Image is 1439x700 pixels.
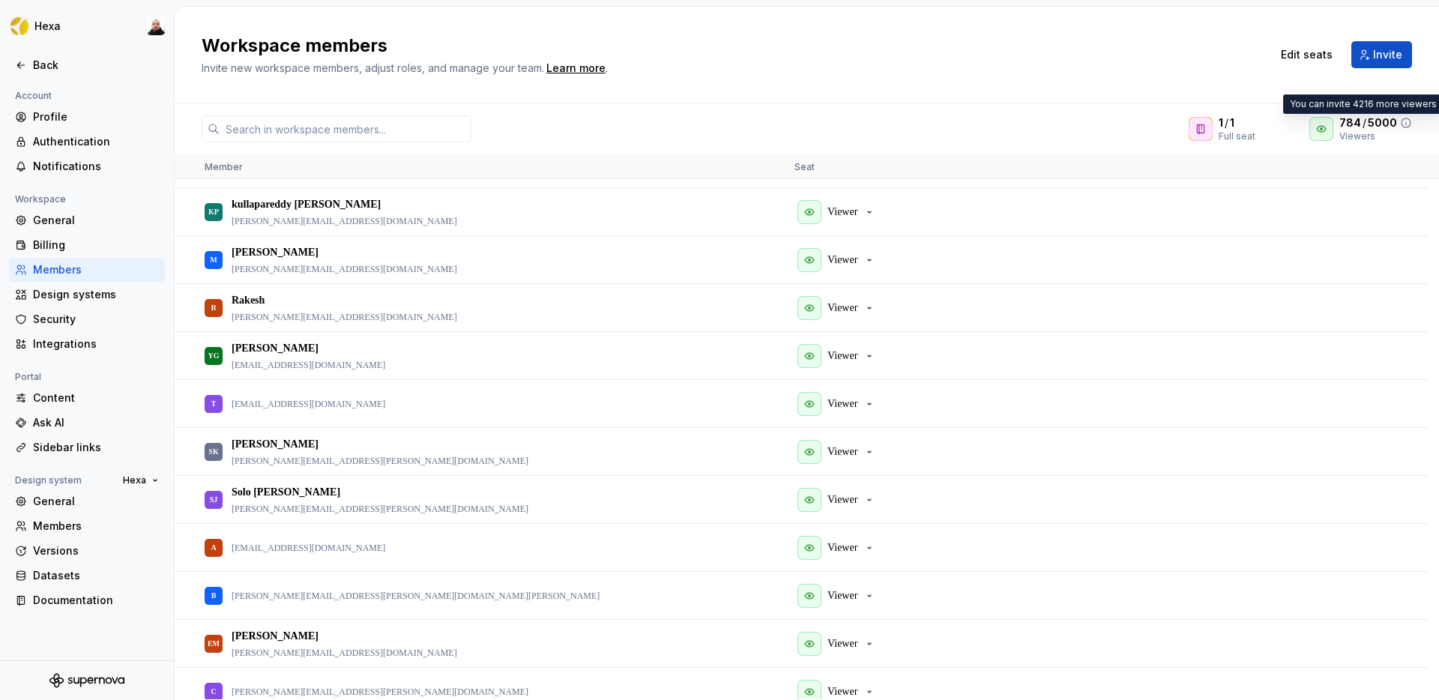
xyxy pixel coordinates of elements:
a: Design systems [9,283,165,307]
div: KP [208,197,219,226]
p: [PERSON_NAME][EMAIL_ADDRESS][DOMAIN_NAME] [232,311,457,323]
div: Members [33,262,159,277]
a: Billing [9,233,165,257]
div: Back [33,58,159,73]
button: Viewer [794,197,881,227]
div: A [211,533,216,562]
div: Billing [33,238,159,253]
p: Viewer [827,349,857,363]
a: Integrations [9,332,165,356]
p: [PERSON_NAME][EMAIL_ADDRESS][DOMAIN_NAME] [232,215,457,227]
button: Viewer [794,341,881,371]
p: [PERSON_NAME] [232,437,319,452]
div: Profile [33,109,159,124]
a: Authentication [9,130,165,154]
button: Edit seats [1271,41,1342,68]
div: General [33,213,159,228]
img: Rafael Fernandes [147,17,165,35]
div: Members [33,519,159,534]
div: Content [33,390,159,405]
button: Viewer [794,437,881,467]
p: Viewer [827,253,857,268]
div: SJ [210,485,218,514]
div: Workspace [9,190,72,208]
a: General [9,489,165,513]
div: R [211,293,216,322]
input: Search in workspace members... [220,115,471,142]
p: [PERSON_NAME] [232,245,319,260]
p: Viewer [827,588,857,603]
a: Back [9,53,165,77]
span: 1 [1230,115,1234,130]
div: / [1219,115,1255,130]
p: Viewer [827,492,857,507]
p: [EMAIL_ADDRESS][DOMAIN_NAME] [232,359,385,371]
div: Documentation [33,593,159,608]
span: Invite [1373,47,1402,62]
div: T [211,389,217,418]
button: Viewer [794,581,881,611]
div: Full seat [1219,130,1255,142]
div: Integrations [33,337,159,351]
p: kullapareddy [PERSON_NAME] [232,197,381,212]
a: Members [9,514,165,538]
div: B [211,581,217,610]
button: Viewer [794,389,881,419]
span: Member [205,161,243,172]
div: EM [208,629,220,658]
p: Viewer [827,540,857,555]
span: . [544,63,608,74]
a: Members [9,258,165,282]
p: [PERSON_NAME] [232,341,319,356]
span: Seat [794,161,815,172]
button: Viewer [794,629,881,659]
p: [PERSON_NAME][EMAIL_ADDRESS][PERSON_NAME][DOMAIN_NAME][PERSON_NAME] [232,590,600,602]
div: Notifications [33,159,159,174]
svg: Supernova Logo [49,673,124,688]
a: Ask AI [9,411,165,435]
button: HexaRafael Fernandes [3,10,171,43]
span: Edit seats [1281,47,1333,62]
div: Ask AI [33,415,159,430]
p: Viewer [827,684,857,699]
div: Viewers [1339,130,1412,142]
p: [EMAIL_ADDRESS][DOMAIN_NAME] [232,398,385,410]
p: Viewer [827,636,857,651]
div: Authentication [33,134,159,149]
div: Design system [9,471,88,489]
p: Viewer [827,301,857,316]
a: Datasets [9,564,165,588]
div: M [210,245,217,274]
p: [PERSON_NAME][EMAIL_ADDRESS][PERSON_NAME][DOMAIN_NAME] [232,686,528,698]
p: Viewer [827,444,857,459]
a: Sidebar links [9,435,165,459]
div: YG [208,341,220,370]
div: SK [208,437,218,466]
span: 1 [1219,115,1223,130]
button: Viewer [794,533,881,563]
a: Documentation [9,588,165,612]
p: [PERSON_NAME][EMAIL_ADDRESS][DOMAIN_NAME] [232,263,457,275]
a: Content [9,386,165,410]
div: Datasets [33,568,159,583]
a: Profile [9,105,165,129]
div: Versions [33,543,159,558]
a: Versions [9,539,165,563]
p: Viewer [827,396,857,411]
span: 5000 [1368,115,1397,130]
p: [PERSON_NAME][EMAIL_ADDRESS][DOMAIN_NAME] [232,647,457,659]
h2: Workspace members [202,34,1253,58]
img: a56d5fbf-f8ab-4a39-9705-6fc7187585ab.png [10,17,28,35]
div: General [33,494,159,509]
div: Sidebar links [33,440,159,455]
a: Learn more [546,61,606,76]
p: [PERSON_NAME][EMAIL_ADDRESS][PERSON_NAME][DOMAIN_NAME] [232,455,528,467]
button: Viewer [794,485,881,515]
a: Security [9,307,165,331]
p: [PERSON_NAME] [232,629,319,644]
span: Hexa [123,474,146,486]
p: Viewer [827,205,857,220]
p: Rakesh [232,293,265,308]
